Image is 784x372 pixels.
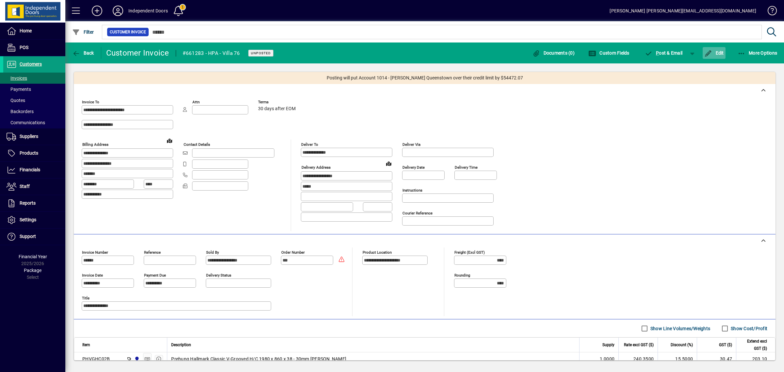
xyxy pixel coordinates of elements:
[20,234,36,239] span: Support
[71,47,96,59] button: Back
[658,352,697,365] td: 15.5000
[454,273,470,278] mat-label: Rounding
[24,268,41,273] span: Package
[736,352,775,365] td: 203.10
[20,45,28,50] span: POS
[192,100,200,104] mat-label: Attn
[171,341,191,348] span: Description
[258,100,297,104] span: Terms
[7,76,27,81] span: Invoices
[671,341,693,348] span: Discount (%)
[623,356,654,362] div: 240.3500
[19,254,47,259] span: Financial Year
[3,117,65,128] a: Communications
[281,250,305,255] mat-label: Order number
[20,217,36,222] span: Settings
[7,87,31,92] span: Payments
[20,61,42,67] span: Customers
[65,47,101,59] app-page-header-button: Back
[454,250,485,255] mat-label: Freight (excl GST)
[251,51,271,55] span: Unposted
[587,47,631,59] button: Custom Fields
[82,296,90,300] mat-label: Title
[106,48,169,58] div: Customer Invoice
[738,50,777,56] span: More Options
[7,98,25,103] span: Quotes
[164,135,175,146] a: View on map
[3,95,65,106] a: Quotes
[327,75,523,81] span: Posting will put Account 1014 - [PERSON_NAME] Queenstown over their credit limit by $54472.07
[736,47,779,59] button: More Options
[3,128,65,145] a: Suppliers
[3,84,65,95] a: Payments
[3,40,65,56] a: POS
[82,250,108,255] mat-label: Invoice number
[532,50,575,56] span: Documents (0)
[72,50,94,56] span: Back
[3,23,65,39] a: Home
[206,273,231,278] mat-label: Delivery status
[82,273,103,278] mat-label: Invoice date
[82,341,90,348] span: Item
[183,48,240,59] div: #661283 - HPA - Villa 76
[20,134,38,139] span: Suppliers
[402,165,425,170] mat-label: Delivery date
[763,1,776,23] a: Knowledge Base
[301,142,318,147] mat-label: Deliver To
[649,325,710,332] label: Show Line Volumes/Weights
[642,47,686,59] button: Post & Email
[87,5,107,17] button: Add
[20,150,38,156] span: Products
[645,50,683,56] span: ost & Email
[71,26,96,38] button: Filter
[624,341,654,348] span: Rate excl GST ($)
[7,120,45,125] span: Communications
[3,195,65,211] a: Reports
[3,145,65,161] a: Products
[82,356,110,362] div: PHVGHC02B
[719,341,732,348] span: GST ($)
[384,158,394,169] a: View on map
[402,211,433,215] mat-label: Courier Reference
[20,28,32,33] span: Home
[704,50,724,56] span: Edit
[110,29,146,35] span: Customer Invoice
[703,47,726,59] button: Edit
[128,6,168,16] div: Independent Doors
[697,352,736,365] td: 30.47
[3,228,65,245] a: Support
[610,6,756,16] div: [PERSON_NAME] [PERSON_NAME][EMAIL_ADDRESS][DOMAIN_NAME]
[402,142,420,147] mat-label: Deliver via
[588,50,629,56] span: Custom Fields
[602,341,614,348] span: Supply
[144,273,166,278] mat-label: Payment due
[531,47,576,59] button: Documents (0)
[3,73,65,84] a: Invoices
[107,5,128,17] button: Profile
[72,29,94,35] span: Filter
[455,165,478,170] mat-label: Delivery time
[133,355,140,363] span: Cromwell Central Otago
[729,325,767,332] label: Show Cost/Profit
[206,250,219,255] mat-label: Sold by
[402,188,422,193] mat-label: Instructions
[20,200,36,206] span: Reports
[363,250,392,255] mat-label: Product location
[144,250,161,255] mat-label: Reference
[82,100,99,104] mat-label: Invoice To
[600,356,615,362] span: 1.0000
[20,167,40,172] span: Financials
[656,50,659,56] span: P
[3,212,65,228] a: Settings
[7,109,34,114] span: Backorders
[740,338,767,352] span: Extend excl GST ($)
[258,106,296,111] span: 30 days after EOM
[171,356,346,362] span: Prehung Hallmark Classic V-Grooved H/C 1980 x 860 x 38 - 30mm [PERSON_NAME]
[3,162,65,178] a: Financials
[20,184,30,189] span: Staff
[3,106,65,117] a: Backorders
[3,178,65,195] a: Staff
